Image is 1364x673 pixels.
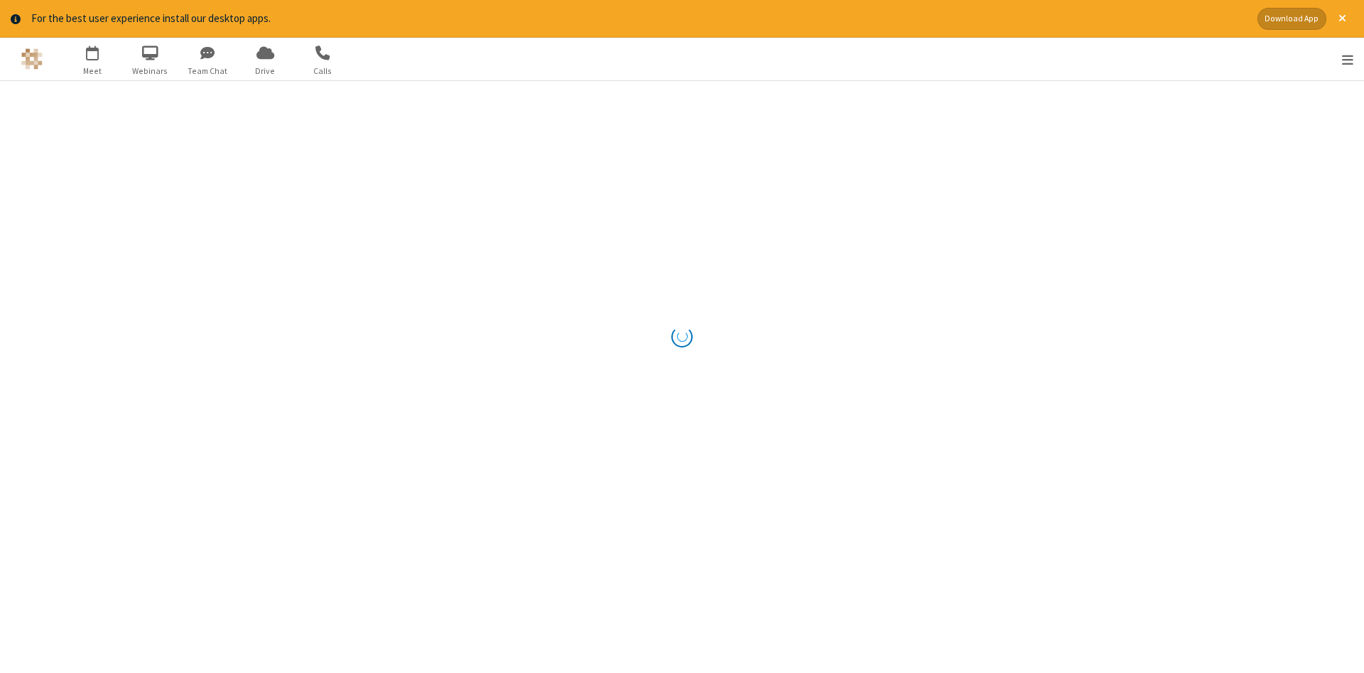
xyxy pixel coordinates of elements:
[1257,8,1326,30] button: Download App
[5,38,58,80] button: Logo
[21,48,43,70] img: QA Selenium DO NOT DELETE OR CHANGE
[31,11,1247,27] div: For the best user experience install our desktop apps.
[296,65,350,77] span: Calls
[1331,8,1353,30] button: Close alert
[124,65,177,77] span: Webinars
[1324,38,1364,80] div: Open menu
[181,65,234,77] span: Team Chat
[66,65,119,77] span: Meet
[239,65,292,77] span: Drive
